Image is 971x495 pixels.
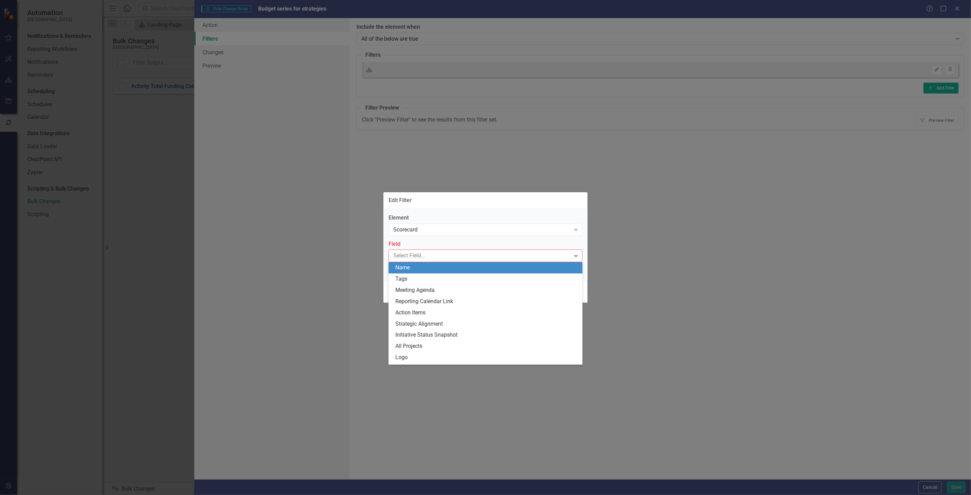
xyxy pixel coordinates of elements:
div: Reporting Calendar Link [395,298,578,306]
div: All Projects [395,342,578,350]
div: Tags [395,275,578,283]
label: Element [389,214,582,222]
label: Field [389,240,582,248]
div: Action Items [395,309,578,317]
div: Logo [395,354,578,362]
div: Strategic Alignment [395,320,578,328]
div: Initiative Status Snapshot [395,331,578,339]
div: Scorecard [393,226,571,234]
div: Edit Filter [389,197,412,203]
div: Name [395,264,578,272]
div: Meeting Agenda [395,286,578,294]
